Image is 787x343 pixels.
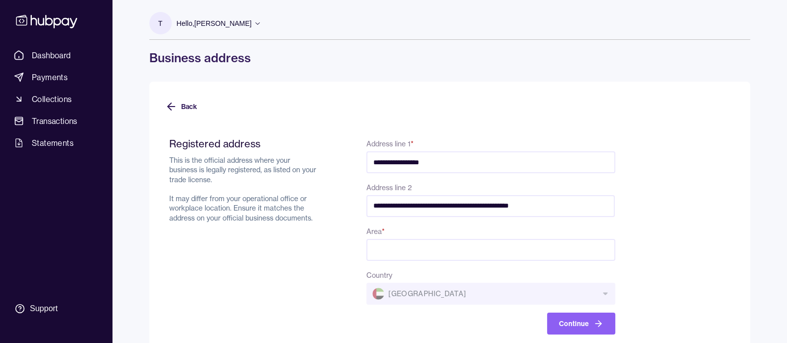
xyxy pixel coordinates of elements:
[32,71,68,83] span: Payments
[10,134,102,152] a: Statements
[10,298,102,319] a: Support
[169,156,319,223] p: This is the official address where your business is legally registered, as listed on your trade l...
[366,183,412,192] label: Address line 2
[32,93,72,105] span: Collections
[177,18,252,29] p: Hello, [PERSON_NAME]
[547,313,615,335] button: Continue
[165,96,197,117] button: Back
[10,112,102,130] a: Transactions
[10,68,102,86] a: Payments
[366,227,385,236] label: Area
[158,18,163,29] p: T
[10,46,102,64] a: Dashboard
[32,115,78,127] span: Transactions
[30,303,58,314] div: Support
[169,137,319,150] h2: Registered address
[366,139,414,148] label: Address line 1
[32,49,71,61] span: Dashboard
[149,50,750,66] h1: Business address
[10,90,102,108] a: Collections
[366,271,392,280] label: Country
[32,137,74,149] span: Statements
